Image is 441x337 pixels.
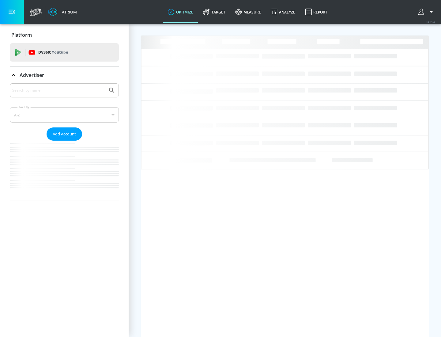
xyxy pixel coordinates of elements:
button: Add Account [47,127,82,141]
a: Atrium [48,7,77,17]
nav: list of Advertiser [10,141,119,200]
label: Sort By [17,105,31,109]
p: Platform [11,32,32,38]
div: Advertiser [10,66,119,84]
div: DV360: Youtube [10,43,119,62]
a: measure [230,1,266,23]
a: Report [300,1,332,23]
span: Add Account [53,131,76,138]
p: DV360: [38,49,68,56]
a: optimize [163,1,198,23]
div: Advertiser [10,83,119,200]
div: Atrium [59,9,77,15]
p: Advertiser [20,72,44,78]
a: Analyze [266,1,300,23]
div: A-Z [10,107,119,123]
p: Youtube [52,49,68,55]
a: Target [198,1,230,23]
input: Search by name [12,86,105,94]
span: v 4.25.4 [426,20,435,24]
div: Platform [10,26,119,44]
